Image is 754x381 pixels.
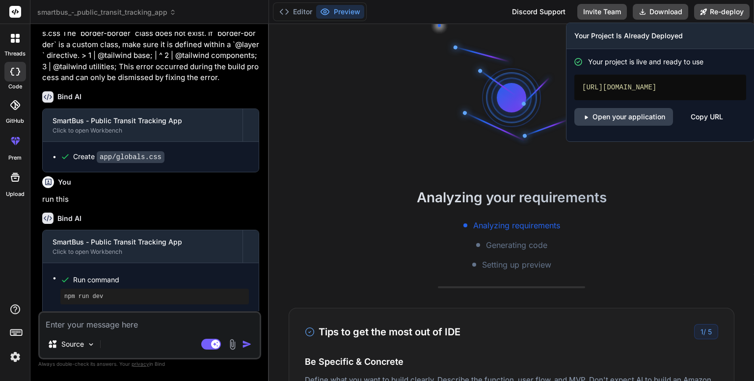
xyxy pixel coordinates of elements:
[7,349,24,365] img: settings
[574,108,673,126] a: Open your application
[506,4,571,20] div: Discord Support
[53,127,233,135] div: Click to open Workbench
[58,177,71,187] h6: You
[53,237,233,247] div: SmartBus - Public Transit Tracking App
[64,293,245,300] pre: npm run dev
[227,339,238,350] img: attachment
[57,92,81,102] h6: Bind AI
[708,327,712,336] span: 5
[132,361,149,367] span: privacy
[43,230,242,263] button: SmartBus - Public Transit Tracking AppClick to open Workbench
[275,5,316,19] button: Editor
[577,4,627,20] button: Invite Team
[305,355,718,368] h4: Be Specific & Concrete
[316,5,364,19] button: Preview
[574,31,746,41] h3: Your Project Is Already Deployed
[694,324,718,339] div: /
[486,239,547,251] span: Generating code
[43,109,242,141] button: SmartBus - Public Transit Tracking AppClick to open Workbench
[73,275,249,285] span: Run command
[97,151,164,163] code: app/globals.css
[473,219,560,231] span: Analyzing requirements
[8,82,22,91] label: code
[6,117,24,125] label: GitHub
[482,259,551,271] span: Setting up preview
[38,359,261,369] p: Always double-check its answers. Your in Bind
[53,116,233,126] div: SmartBus - Public Transit Tracking App
[73,152,164,162] div: Create
[6,190,25,198] label: Upload
[269,187,754,208] h2: Analyzing your requirements
[4,50,26,58] label: threads
[588,57,703,67] span: Your project is live and ready to use
[61,339,84,349] p: Source
[305,325,460,339] h3: Tips to get the most out of IDE
[694,4,750,20] button: Re-deploy
[242,339,252,349] img: icon
[574,75,746,100] div: [URL][DOMAIN_NAME]
[42,6,259,83] p: Failed to compile ./app/globals.css:1:1 Syntax error: /home/u3uk0f35zsjjbn9cprh6fq9h0p4tm2-wnxx-m...
[87,340,95,349] img: Pick Models
[633,4,688,20] button: Download
[37,7,176,17] span: smartbus_-_public_transit_tracking_app
[8,154,22,162] label: prem
[691,108,723,126] div: Copy URL
[700,327,703,336] span: 1
[53,248,233,256] div: Click to open Workbench
[57,214,81,223] h6: Bind AI
[42,194,259,205] p: run this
